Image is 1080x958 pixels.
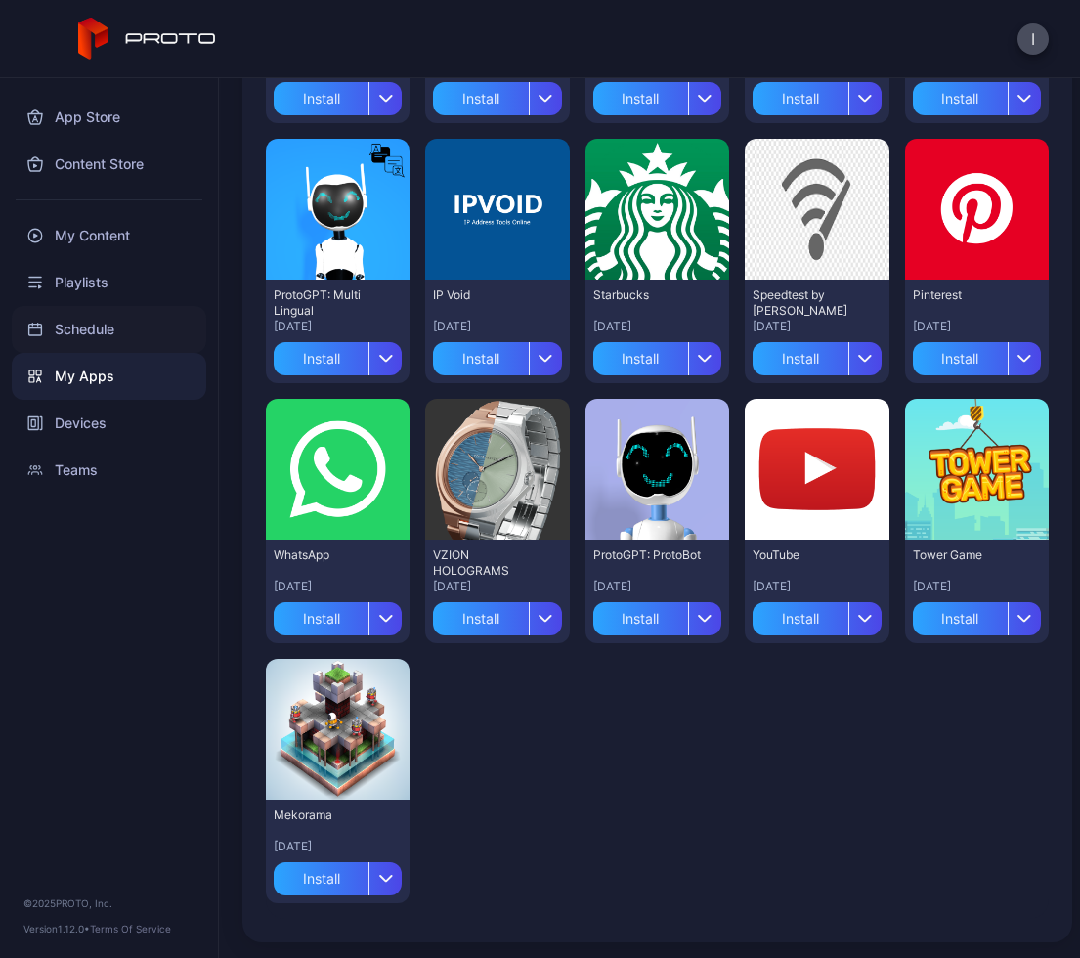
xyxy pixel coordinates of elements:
div: Install [913,602,1008,635]
div: IP Void [433,287,540,303]
div: Install [593,602,688,635]
button: Install [274,594,402,635]
button: Install [913,74,1041,115]
div: [DATE] [913,319,1041,334]
div: Install [433,602,528,635]
div: [DATE] [913,579,1041,594]
a: My Content [12,212,206,259]
div: Install [274,602,368,635]
div: Install [753,82,847,115]
div: Tower Game [913,547,1020,563]
div: [DATE] [274,319,402,334]
button: I [1017,23,1049,55]
button: Install [753,334,881,375]
button: Install [593,334,721,375]
div: Install [913,82,1008,115]
div: [DATE] [593,319,721,334]
button: Install [753,74,881,115]
div: Install [753,602,847,635]
div: Install [274,862,368,895]
a: Terms Of Service [90,923,171,935]
div: Install [753,342,847,375]
button: Install [274,854,402,895]
button: Install [274,74,402,115]
div: WhatsApp [274,547,381,563]
button: Install [433,594,561,635]
a: My Apps [12,353,206,400]
div: Mekorama [274,807,381,823]
div: Pinterest [913,287,1020,303]
button: Install [913,594,1041,635]
button: Install [753,594,881,635]
div: [DATE] [593,579,721,594]
button: Install [913,334,1041,375]
button: Install [433,74,561,115]
div: Install [913,342,1008,375]
div: [DATE] [433,319,561,334]
a: Content Store [12,141,206,188]
a: Schedule [12,306,206,353]
button: Install [593,74,721,115]
div: Starbucks [593,287,701,303]
span: Version 1.12.0 • [23,923,90,935]
button: Install [433,334,561,375]
div: Speedtest by Ookla [753,287,860,319]
div: Install [593,82,688,115]
div: © 2025 PROTO, Inc. [23,895,194,911]
div: VZION HOLOGRAMS [433,547,540,579]
div: ProtoGPT: Multi Lingual [274,287,381,319]
div: Install [274,342,368,375]
div: [DATE] [753,579,881,594]
a: Teams [12,447,206,494]
button: Install [274,334,402,375]
a: App Store [12,94,206,141]
div: ProtoGPT: ProtoBot [593,547,701,563]
a: Playlists [12,259,206,306]
div: [DATE] [274,839,402,854]
div: [DATE] [433,579,561,594]
div: Install [274,82,368,115]
div: YouTube [753,547,860,563]
button: Install [593,594,721,635]
a: Devices [12,400,206,447]
div: [DATE] [753,319,881,334]
div: Install [593,342,688,375]
div: Install [433,82,528,115]
div: Install [433,342,528,375]
div: [DATE] [274,579,402,594]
